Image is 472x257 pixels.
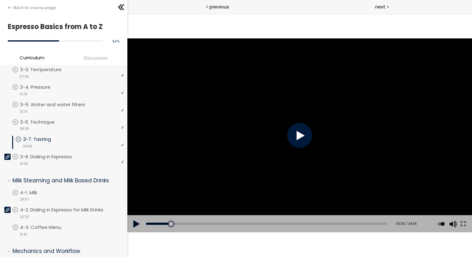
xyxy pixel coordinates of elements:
[309,201,318,219] button: Play back rate
[20,161,28,166] span: 19:38
[20,74,29,79] span: 07:35
[20,109,27,114] span: 10:13
[20,101,97,108] p: 3-5. Water and water filters
[20,84,63,91] p: 3-4. Pressure
[8,21,116,32] h1: Espresso Basics from A to Z
[308,201,319,219] div: Change playback rate
[23,144,32,149] span: 34:36
[20,54,44,61] span: Curriculum
[20,153,85,160] p: 3-8. Dialing in Espresso
[13,5,56,11] span: Back to course page
[265,208,289,213] div: 03:35 / 34:36
[12,177,120,185] p: Milk Steaming and Milk Based Drinks
[320,201,329,219] button: Volume
[8,5,56,11] a: Back to course page
[20,66,74,73] p: 3-3. Temperature
[112,39,120,44] span: 54 %
[20,189,50,196] p: 4-1. Milk
[20,119,67,126] p: 3-6. Technique
[20,126,29,131] span: 38:38
[84,54,108,62] span: Discussion
[20,197,29,202] span: 28:07
[375,3,386,10] span: next
[209,3,229,10] span: previous
[20,91,27,97] span: 10:15
[12,247,120,255] p: Mechanics and Workflow
[23,136,63,143] p: 3-7. Tasting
